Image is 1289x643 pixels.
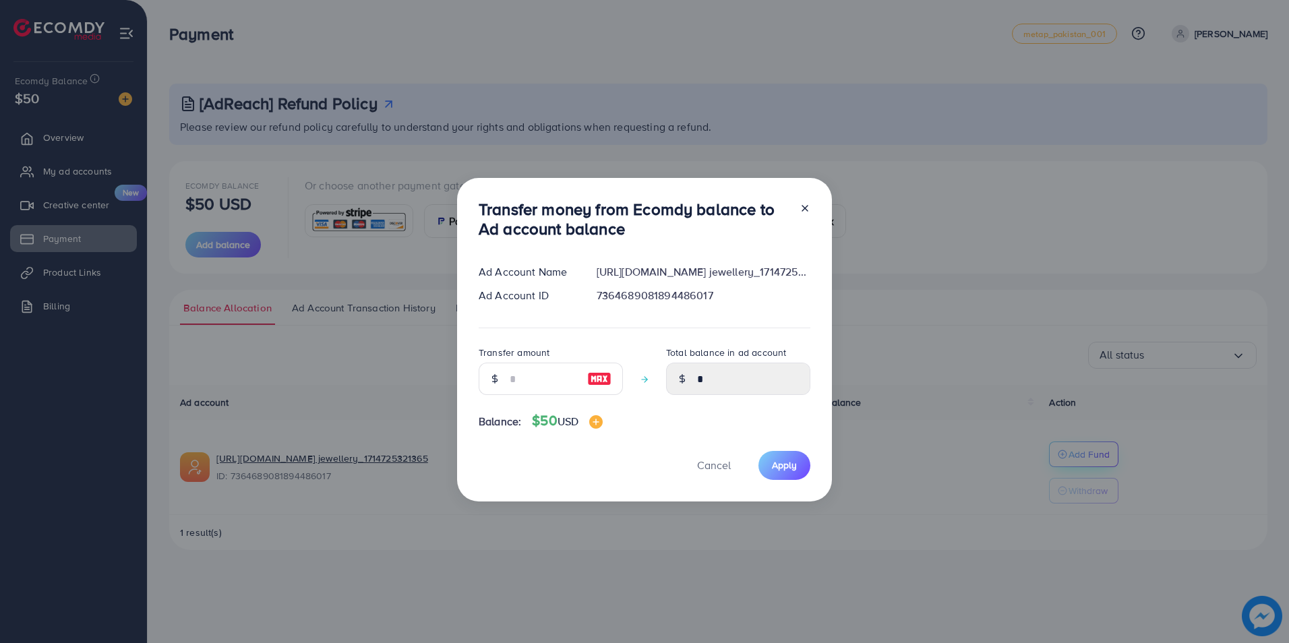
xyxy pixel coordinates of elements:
label: Transfer amount [479,346,549,359]
div: Ad Account ID [468,288,586,303]
span: Apply [772,458,797,472]
span: USD [558,414,578,429]
button: Apply [758,451,810,480]
button: Cancel [680,451,748,480]
img: image [587,371,611,387]
h3: Transfer money from Ecomdy balance to Ad account balance [479,200,789,239]
div: Ad Account Name [468,264,586,280]
span: Balance: [479,414,521,429]
label: Total balance in ad account [666,346,786,359]
div: [URL][DOMAIN_NAME] jewellery_1714725321365 [586,264,821,280]
img: image [589,415,603,429]
div: 7364689081894486017 [586,288,821,303]
span: Cancel [697,458,731,472]
h4: $50 [532,412,603,429]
